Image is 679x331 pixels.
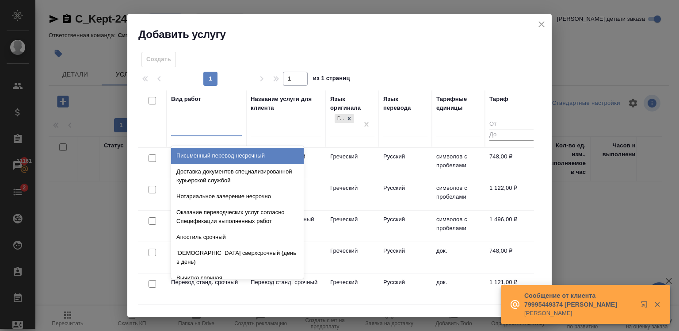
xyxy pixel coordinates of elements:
[635,296,656,317] button: Открыть в новой вкладке
[535,18,548,31] button: close
[432,273,485,304] td: док.
[326,179,379,210] td: Греческий
[171,204,304,229] div: Оказание переводческих услуг согласно Спецификации выполненных работ
[171,270,304,286] div: Вычитка срочная
[379,148,432,179] td: Русский
[489,130,534,141] input: До
[489,95,508,104] div: Тариф
[485,148,538,179] td: 748,00 ₽
[432,211,485,242] td: символов с пробелами
[171,164,304,189] div: Доставка документов специализированной курьерской службой
[379,273,432,304] td: Русский
[485,179,538,210] td: 1 122,00 ₽
[326,211,379,242] td: Греческий
[432,179,485,210] td: символов с пробелами
[648,300,666,308] button: Закрыть
[334,113,355,124] div: Греческий
[383,95,427,112] div: Язык перевода
[326,273,379,304] td: Греческий
[379,242,432,273] td: Русский
[251,278,321,287] p: Перевод станд. срочный
[330,95,374,112] div: Язык оригинала
[524,309,635,318] p: [PERSON_NAME]
[436,95,481,112] div: Тарифные единицы
[335,114,344,123] div: Греческий
[485,211,538,242] td: 1 496,00 ₽
[432,242,485,273] td: док.
[171,189,304,204] div: Нотариальное заверение несрочно
[485,273,538,304] td: 1 121,00 ₽
[379,211,432,242] td: Русский
[485,242,538,273] td: 748,00 ₽
[313,73,350,86] span: из 1 страниц
[171,95,201,104] div: Вид работ
[171,229,304,245] div: Апостиль срочный
[489,119,534,130] input: От
[171,148,304,164] div: Письменный перевод несрочный
[326,148,379,179] td: Греческий
[379,179,432,210] td: Русский
[138,27,552,42] h2: Добавить услугу
[326,242,379,273] td: Греческий
[171,278,242,287] p: Перевод станд. срочный
[171,245,304,270] div: [DEMOGRAPHIC_DATA] сверхсрочный (день в день)
[524,291,635,309] p: Сообщение от клиента 79995449374 [PERSON_NAME]
[251,95,321,112] div: Название услуги для клиента
[432,148,485,179] td: символов с пробелами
